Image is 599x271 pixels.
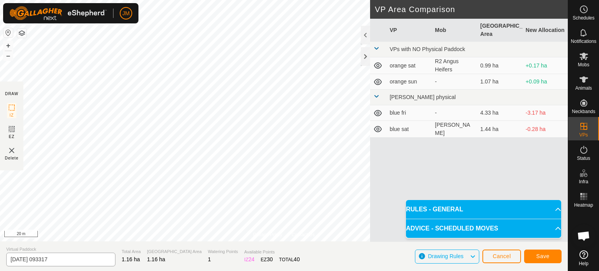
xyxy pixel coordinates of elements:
[386,57,432,74] td: orange sat
[267,256,273,262] span: 30
[386,121,432,138] td: blue sat
[4,41,13,50] button: +
[9,6,107,20] img: Gallagher Logo
[208,248,238,255] span: Watering Points
[147,248,202,255] span: [GEOGRAPHIC_DATA] Area
[4,51,13,60] button: –
[579,133,588,137] span: VPs
[568,247,599,269] a: Help
[10,112,14,118] span: IZ
[390,46,465,52] span: VPs with NO Physical Paddock
[208,256,211,262] span: 1
[477,57,523,74] td: 0.99 ha
[375,5,568,14] h2: VP Area Comparison
[248,256,255,262] span: 24
[386,19,432,42] th: VP
[435,109,474,117] div: -
[435,121,474,137] div: [PERSON_NAME]
[253,231,282,238] a: Privacy Policy
[577,156,590,161] span: Status
[477,74,523,90] td: 1.07 ha
[428,253,463,259] span: Drawing Rules
[294,256,300,262] span: 40
[406,219,561,238] p-accordion-header: ADVICE - SCHEDULED MOVES
[390,94,456,100] span: [PERSON_NAME] physical
[572,224,595,248] div: Open chat
[17,28,27,38] button: Map Layers
[147,256,165,262] span: 1.16 ha
[292,231,315,238] a: Contact Us
[578,62,589,67] span: Mobs
[9,134,15,140] span: EZ
[482,250,521,263] button: Cancel
[406,200,561,219] p-accordion-header: RULES - GENERAL
[4,28,13,37] button: Reset Map
[579,179,588,184] span: Infra
[7,146,16,155] img: VP
[571,39,596,44] span: Notifications
[122,248,141,255] span: Total Area
[432,19,477,42] th: Mob
[435,78,474,86] div: -
[523,57,568,74] td: +0.17 ha
[523,74,568,90] td: +0.09 ha
[574,203,593,207] span: Heatmap
[244,249,299,255] span: Available Points
[386,105,432,121] td: blue fri
[524,250,562,263] button: Save
[6,246,115,253] span: Virtual Paddock
[523,105,568,121] td: -3.17 ha
[477,19,523,42] th: [GEOGRAPHIC_DATA] Area
[536,253,549,259] span: Save
[406,205,463,214] span: RULES - GENERAL
[261,255,273,264] div: EZ
[523,121,568,138] td: -0.28 ha
[523,19,568,42] th: New Allocation
[435,57,474,74] div: R2 Angus Heifers
[406,224,498,233] span: ADVICE - SCHEDULED MOVES
[279,255,300,264] div: TOTAL
[386,74,432,90] td: orange sun
[122,256,140,262] span: 1.16 ha
[5,155,19,161] span: Delete
[244,255,254,264] div: IZ
[477,105,523,121] td: 4.33 ha
[477,121,523,138] td: 1.44 ha
[575,86,592,90] span: Animals
[122,9,130,18] span: JM
[493,253,511,259] span: Cancel
[5,91,18,97] div: DRAW
[579,261,588,266] span: Help
[572,16,594,20] span: Schedules
[572,109,595,114] span: Neckbands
